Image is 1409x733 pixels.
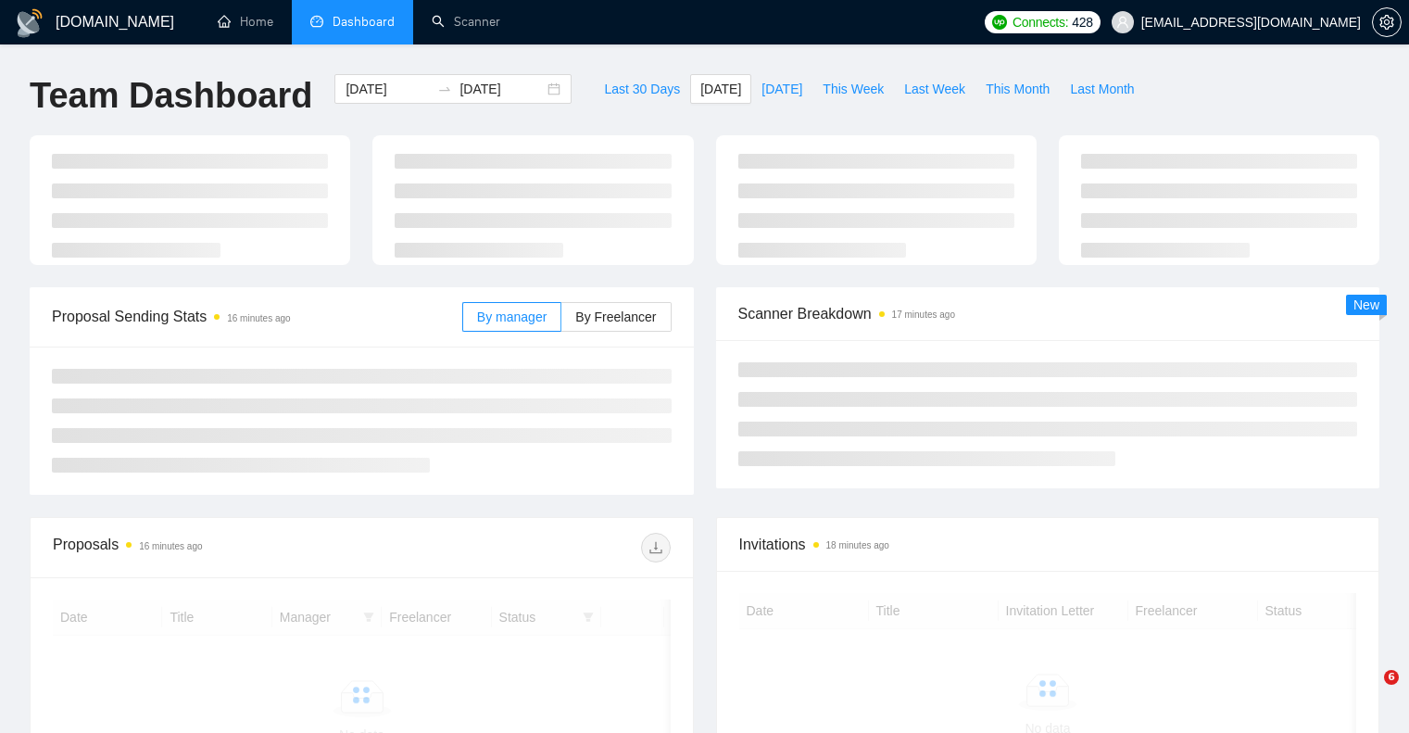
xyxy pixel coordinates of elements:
[139,541,202,551] time: 16 minutes ago
[700,79,741,99] span: [DATE]
[1346,670,1390,714] iframe: Intercom live chat
[975,74,1060,104] button: This Month
[575,310,656,324] span: By Freelancer
[1070,79,1134,99] span: Last Month
[594,74,690,104] button: Last 30 Days
[1372,15,1402,30] a: setting
[761,79,802,99] span: [DATE]
[346,79,430,99] input: Start date
[738,302,1358,325] span: Scanner Breakdown
[739,533,1357,556] span: Invitations
[812,74,894,104] button: This Week
[894,74,975,104] button: Last Week
[904,79,965,99] span: Last Week
[1072,12,1092,32] span: 428
[333,14,395,30] span: Dashboard
[751,74,812,104] button: [DATE]
[986,79,1050,99] span: This Month
[604,79,680,99] span: Last 30 Days
[1384,670,1399,685] span: 6
[477,310,547,324] span: By manager
[826,540,889,550] time: 18 minutes ago
[823,79,884,99] span: This Week
[53,533,361,562] div: Proposals
[459,79,544,99] input: End date
[227,313,290,323] time: 16 minutes ago
[1060,74,1144,104] button: Last Month
[437,82,452,96] span: swap-right
[1373,15,1401,30] span: setting
[992,15,1007,30] img: upwork-logo.png
[690,74,751,104] button: [DATE]
[1116,16,1129,29] span: user
[218,14,273,30] a: homeHome
[310,15,323,28] span: dashboard
[892,310,955,320] time: 17 minutes ago
[1013,12,1068,32] span: Connects:
[15,8,44,38] img: logo
[432,14,500,30] a: searchScanner
[1353,297,1379,312] span: New
[30,74,312,118] h1: Team Dashboard
[1372,7,1402,37] button: setting
[437,82,452,96] span: to
[52,305,462,328] span: Proposal Sending Stats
